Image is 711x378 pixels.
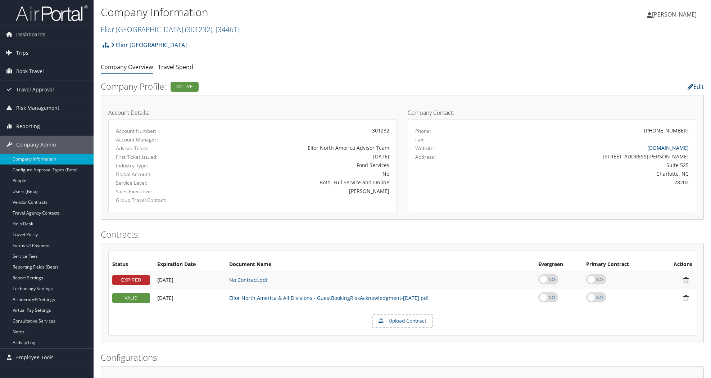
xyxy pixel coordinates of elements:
[109,258,154,271] th: Status
[415,145,435,152] label: Website:
[112,293,150,303] div: VALID
[116,153,200,161] label: First Ticket Issued:
[486,170,689,177] div: Charlotte, NC
[210,179,389,186] div: Both, Full Service and Online
[116,171,200,178] label: Global Account:
[210,161,389,169] div: Food Services
[486,161,689,169] div: Suite 525
[16,5,88,22] img: airportal-logo.png
[16,81,54,99] span: Travel Approval
[112,275,150,285] div: EXPIRED
[210,187,389,195] div: [PERSON_NAME]
[116,127,200,135] label: Account Number:
[212,24,240,34] span: , [ 34461 ]
[171,82,199,92] div: Active
[16,62,44,80] span: Book Travel
[373,315,432,327] label: Upload Contract
[116,188,200,195] label: Sales Executive:
[647,4,704,25] a: [PERSON_NAME]
[229,294,429,301] a: Elior North America & All Divisions - GuestBookingRiskAcknowledgment-[DATE].pdf
[16,26,45,44] span: Dashboards
[486,153,689,160] div: [STREET_ADDRESS][PERSON_NAME]
[210,153,389,160] div: [DATE]
[116,179,200,186] label: Service Level:
[116,145,200,152] label: Advisor Team:
[16,117,40,135] span: Reporting
[226,258,535,271] th: Document Name
[657,258,696,271] th: Actions
[16,136,56,154] span: Company Admin
[583,258,657,271] th: Primary Contract
[185,24,212,34] span: ( 301232 )
[157,277,222,283] div: Add/Edit Date
[101,63,153,71] a: Company Overview
[210,170,389,177] div: No
[111,38,187,52] a: Elior [GEOGRAPHIC_DATA]
[101,228,704,240] h2: Contracts:
[101,5,503,20] h1: Company Information
[157,276,173,283] span: [DATE]
[680,294,692,302] i: Remove Contract
[688,83,704,91] a: Edit
[644,127,689,134] div: [PHONE_NUMBER]
[101,80,499,93] h2: Company Profile:
[116,162,200,169] label: Industry Type:
[101,351,704,364] h2: Configurations:
[16,99,59,117] span: Risk Management
[116,136,200,143] label: Account Manager:
[158,63,193,71] a: Travel Spend
[108,110,397,116] h4: Account Details:
[101,24,240,34] a: Elior [GEOGRAPHIC_DATA]
[647,144,689,151] a: [DOMAIN_NAME]
[415,136,425,143] label: Fax:
[157,295,222,301] div: Add/Edit Date
[652,10,697,18] span: [PERSON_NAME]
[154,258,226,271] th: Expiration Date
[486,179,689,186] div: 28202
[157,294,173,301] span: [DATE]
[210,127,389,134] div: 301232
[16,348,54,366] span: Employee Tools
[229,276,268,283] a: No Contract.pdf
[116,197,200,204] label: Group Travel Contact:
[16,44,28,62] span: Trips
[680,276,692,284] i: Remove Contract
[415,153,435,161] label: Address:
[535,258,583,271] th: Evergreen
[210,144,389,152] div: Elior North America Advisor Team
[408,110,696,116] h4: Company Contact:
[415,127,431,135] label: Phone:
